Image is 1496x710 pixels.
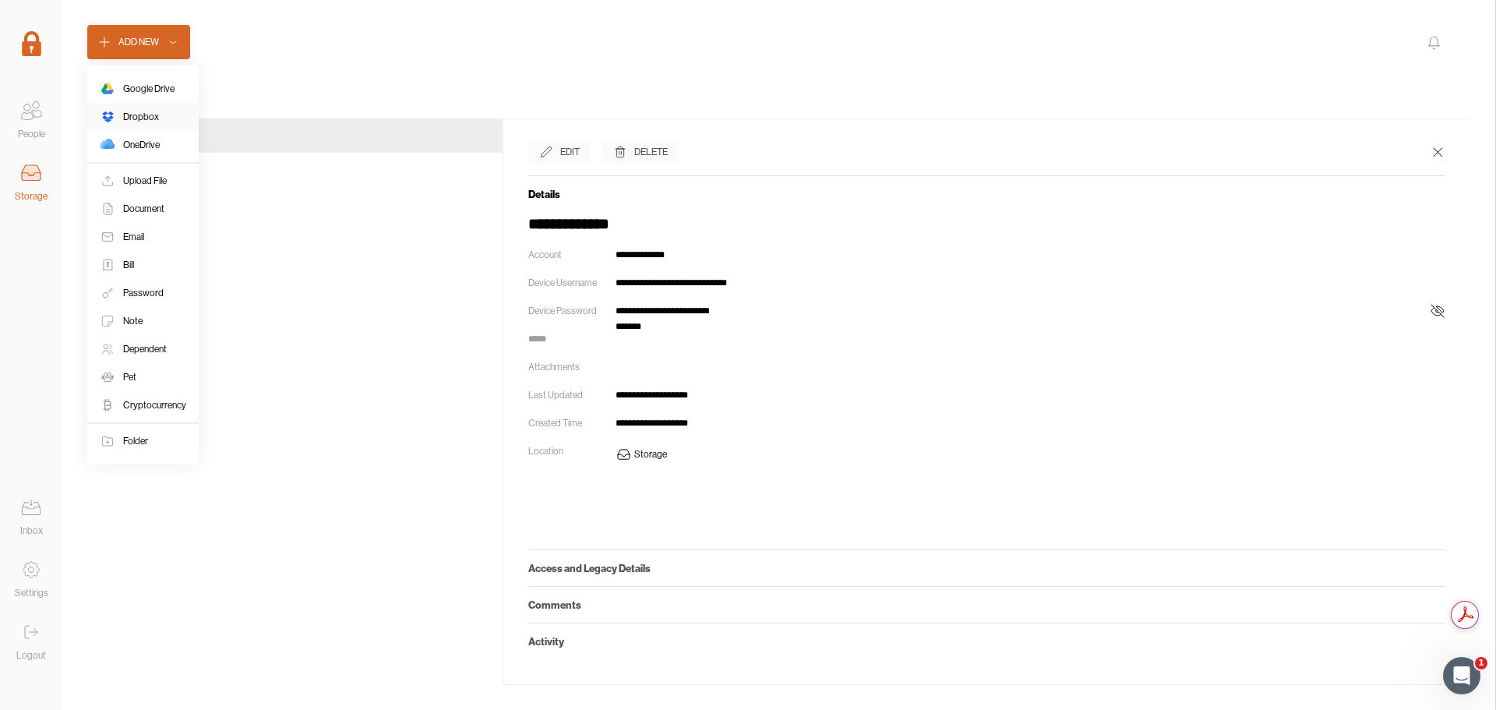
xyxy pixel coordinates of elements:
[123,81,175,97] div: Google Drive
[123,341,167,357] div: Dependent
[528,635,1446,648] h5: Activity
[123,433,148,449] div: Folder
[123,397,186,413] div: Cryptocurrency
[1443,657,1480,694] iframe: Intercom live chat
[16,648,46,663] div: Logout
[634,447,667,462] div: Storage
[528,247,603,263] div: Account
[634,144,668,160] div: Delete
[87,25,190,59] button: Add New
[123,109,159,125] div: Dropbox
[18,126,45,142] div: People
[528,303,603,319] div: Device Password
[15,585,48,601] div: Settings
[528,562,1446,574] h5: Access and Legacy Details
[118,34,159,50] div: Add New
[20,523,43,539] div: Inbox
[603,141,677,163] button: Delete
[528,188,1446,200] h5: Details
[123,201,164,217] div: Document
[123,313,143,329] div: Note
[528,415,603,431] div: Created Time
[123,173,167,189] div: Upload File
[123,369,136,385] div: Pet
[528,443,603,459] div: Location
[87,162,503,184] div: No items to display
[123,229,144,245] div: Email
[528,141,591,163] button: Edit
[15,189,48,204] div: Storage
[528,275,603,291] div: Device Username
[123,257,134,273] div: Bill
[528,599,1446,611] h5: Comments
[1475,657,1487,669] span: 1
[123,285,164,301] div: Password
[528,387,603,403] div: Last Updated
[123,137,160,153] div: OneDrive
[560,144,580,160] div: Edit
[528,359,603,375] div: Attachments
